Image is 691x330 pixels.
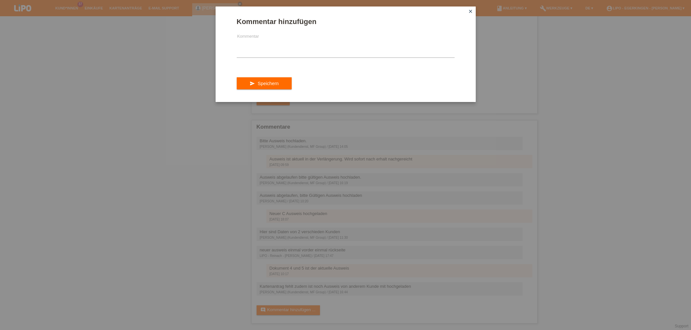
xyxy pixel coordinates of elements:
[466,8,475,16] a: close
[468,9,473,14] i: close
[237,77,292,90] button: send Speichern
[258,81,278,86] span: Speichern
[250,81,255,86] i: send
[237,18,455,26] h1: Kommentar hinzufügen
